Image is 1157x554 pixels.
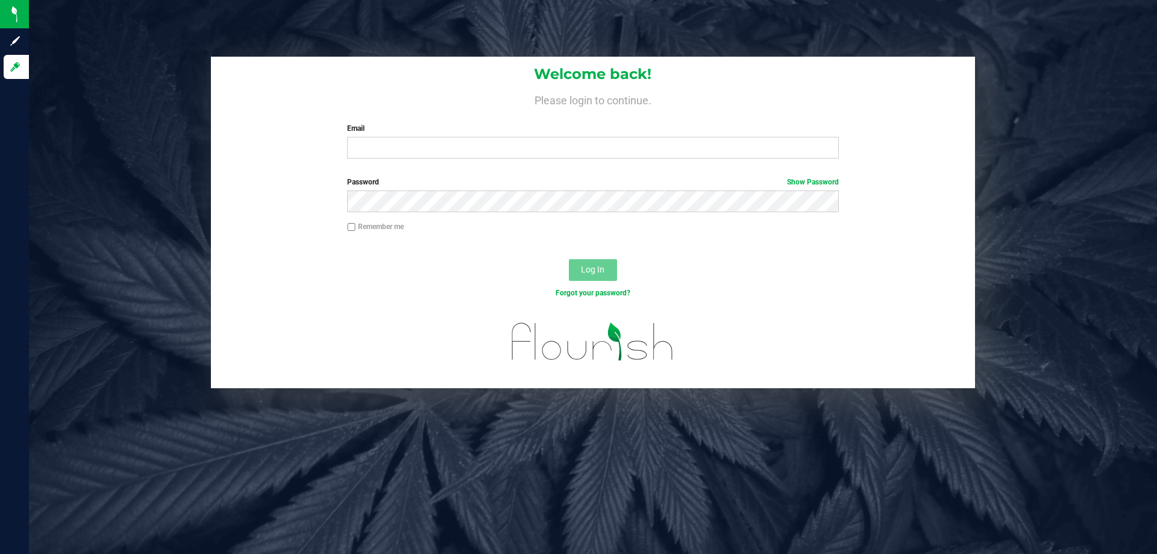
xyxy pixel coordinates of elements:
[569,259,617,281] button: Log In
[347,221,404,232] label: Remember me
[211,92,975,106] h4: Please login to continue.
[787,178,839,186] a: Show Password
[347,123,838,134] label: Email
[347,178,379,186] span: Password
[556,289,630,297] a: Forgot your password?
[211,66,975,82] h1: Welcome back!
[347,223,356,231] input: Remember me
[9,35,21,47] inline-svg: Sign up
[497,311,688,373] img: flourish_logo.svg
[581,265,604,274] span: Log In
[9,61,21,73] inline-svg: Log in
